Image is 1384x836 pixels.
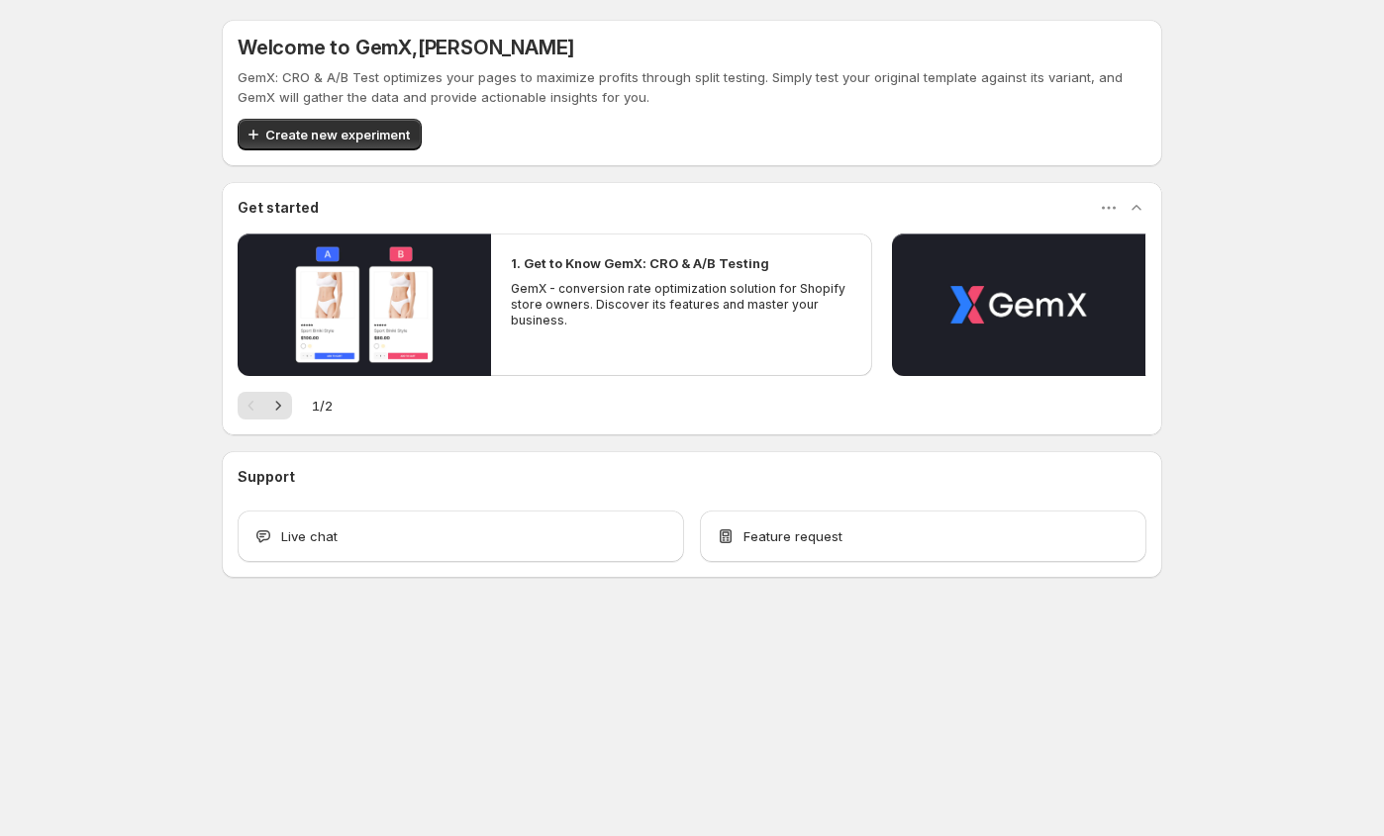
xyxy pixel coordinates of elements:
span: 1 / 2 [312,396,333,416]
span: Live chat [281,526,338,546]
span: Feature request [743,526,842,546]
button: Play video [238,233,491,376]
button: Create new experiment [238,119,422,150]
p: GemX - conversion rate optimization solution for Shopify store owners. Discover its features and ... [511,281,851,328]
h2: 1. Get to Know GemX: CRO & A/B Testing [511,253,769,273]
span: , [PERSON_NAME] [412,36,574,59]
button: Next [264,392,292,419]
button: Play video [892,233,1145,376]
p: GemX: CRO & A/B Test optimizes your pages to maximize profits through split testing. Simply test ... [238,67,1146,107]
span: Create new experiment [265,125,410,144]
h3: Support [238,467,295,487]
h5: Welcome to GemX [238,36,574,59]
nav: Pagination [238,392,292,419]
h3: Get started [238,198,319,218]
